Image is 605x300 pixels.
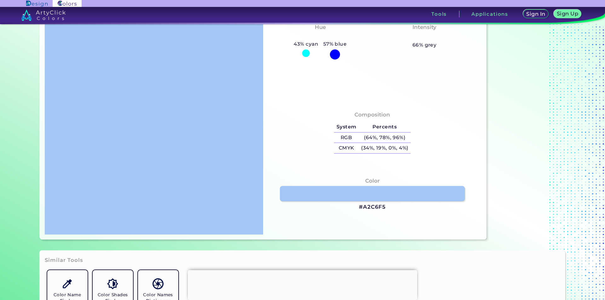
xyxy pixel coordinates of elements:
h5: System [334,122,359,132]
a: Sign Up [555,10,580,18]
h4: Intensity [412,23,436,32]
h3: Applications [471,12,508,16]
h4: Composition [354,110,390,119]
h5: 57% blue [321,40,349,48]
h5: (34%, 19%, 0%, 4%) [359,143,411,153]
h5: 43% cyan [291,40,321,48]
h4: Hue [315,23,326,32]
h4: Color [365,176,380,185]
h5: CMYK [334,143,359,153]
h5: Sign Up [557,11,578,16]
img: logo_artyclick_colors_white.svg [21,9,66,21]
img: icon_color_names_dictionary.svg [153,278,164,289]
h5: (64%, 78%, 96%) [359,133,411,143]
h5: Sign In [527,12,544,16]
h5: RGB [334,133,359,143]
img: ArtyClick Design logo [26,1,47,7]
h3: Tools [431,12,447,16]
a: Sign In [524,10,548,18]
h3: Similar Tools [45,257,83,264]
h5: Percents [359,122,411,132]
h3: #A2C6F5 [359,203,386,211]
img: icon_color_name_finder.svg [62,278,73,289]
h5: 66% grey [412,41,437,49]
h3: Cyan-Blue [302,33,338,40]
h3: Pastel [413,33,436,40]
img: icon_color_shades.svg [107,278,118,289]
iframe: Advertisement [188,270,417,298]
